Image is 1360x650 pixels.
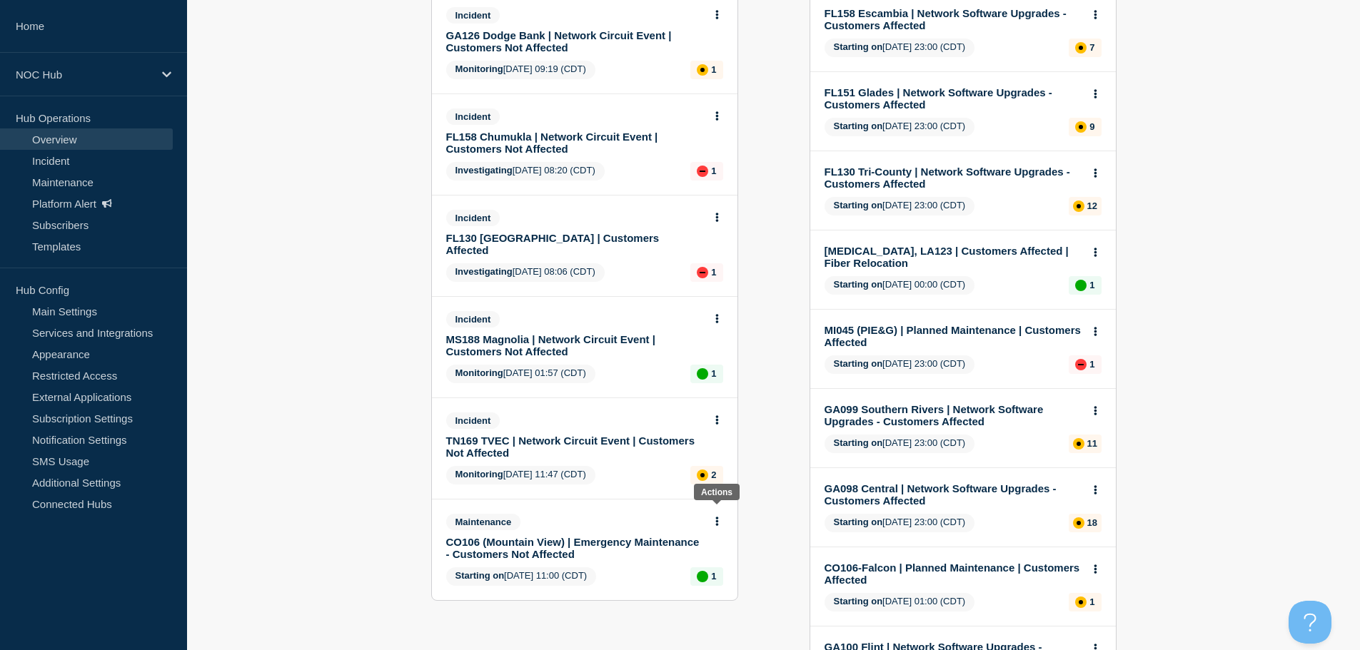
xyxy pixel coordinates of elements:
p: 2 [711,469,716,480]
span: [DATE] 23:00 (CDT) [825,514,975,532]
p: 1 [1089,280,1094,290]
span: [DATE] 23:00 (CDT) [825,39,975,57]
span: [DATE] 23:00 (CDT) [825,118,975,136]
div: affected [1073,438,1084,450]
span: Starting on [834,121,883,131]
div: down [697,267,708,278]
p: 7 [1089,42,1094,53]
div: up [697,571,708,582]
div: affected [1073,517,1084,529]
span: [DATE] 01:57 (CDT) [446,365,595,383]
p: 1 [1089,596,1094,607]
div: affected [697,64,708,76]
p: 18 [1087,517,1097,528]
a: FL151 Glades | Network Software Upgrades - Customers Affected [825,86,1082,111]
a: FL130 Tri-County | Network Software Upgrades - Customers Affected [825,166,1082,190]
div: up [1075,280,1087,291]
p: 1 [711,267,716,278]
iframe: Help Scout Beacon - Open [1289,601,1331,644]
span: Monitoring [455,367,503,378]
a: FL158 Chumukla | Network Circuit Event | Customers Not Affected [446,131,704,155]
span: Investigating [455,165,513,176]
p: NOC Hub [16,68,153,81]
span: [DATE] 08:20 (CDT) [446,162,605,181]
a: GA099 Southern Rivers | Network Software Upgrades - Customers Affected [825,403,1082,427]
span: Monitoring [455,469,503,479]
div: affected [1075,596,1087,608]
span: [DATE] 11:47 (CDT) [446,466,595,484]
a: GA098 Central | Network Software Upgrades - Customers Affected [825,482,1082,507]
a: FL158 Escambia | Network Software Upgrades - Customers Affected [825,7,1082,31]
div: Actions [701,487,732,497]
p: 1 [711,368,716,379]
span: Starting on [834,596,883,606]
div: up [697,368,708,380]
span: Starting on [834,41,883,52]
div: affected [1075,42,1087,54]
div: down [697,166,708,177]
span: Incident [446,210,500,226]
p: 11 [1087,438,1097,449]
span: Monitoring [455,64,503,74]
span: [DATE] 00:00 (CDT) [825,276,975,295]
span: [DATE] 08:06 (CDT) [446,263,605,282]
a: MS188 Magnolia | Network Circuit Event | Customers Not Affected [446,333,704,357]
p: 1 [1089,359,1094,370]
span: Starting on [834,358,883,369]
span: Starting on [834,279,883,290]
div: affected [1073,200,1084,212]
span: Incident [446,108,500,125]
span: [DATE] 01:00 (CDT) [825,593,975,611]
span: Investigating [455,266,513,277]
span: [DATE] 23:00 (CDT) [825,355,975,374]
div: affected [1075,121,1087,133]
span: Starting on [455,570,505,581]
p: 9 [1089,121,1094,132]
a: FL130 [GEOGRAPHIC_DATA] | Customers Affected [446,232,704,256]
div: affected [697,469,708,481]
p: 12 [1087,200,1097,211]
a: [MEDICAL_DATA], LA123 | Customers Affected | Fiber Relocation [825,245,1082,269]
p: 1 [711,571,716,582]
a: CO106-Falcon | Planned Maintenance | Customers Affected [825,562,1082,586]
span: Starting on [834,437,883,448]
a: MI045 (PIE&G) | Planned Maintenance | Customers Affected [825,324,1082,348]
span: Starting on [834,200,883,210]
span: Maintenance [446,514,521,530]
a: GA126 Dodge Bank | Network Circuit Event | Customers Not Affected [446,29,704,54]
span: [DATE] 09:19 (CDT) [446,61,595,79]
span: [DATE] 11:00 (CDT) [446,567,597,586]
p: 1 [711,64,716,75]
div: down [1075,359,1087,370]
a: CO106 (Mountain View) | Emergency Maintenance - Customers Not Affected [446,536,704,560]
span: Starting on [834,517,883,527]
p: 1 [711,166,716,176]
span: Incident [446,412,500,429]
span: Incident [446,311,500,327]
span: Incident [446,7,500,24]
a: TN169 TVEC | Network Circuit Event | Customers Not Affected [446,435,704,459]
span: [DATE] 23:00 (CDT) [825,197,975,215]
span: [DATE] 23:00 (CDT) [825,435,975,453]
